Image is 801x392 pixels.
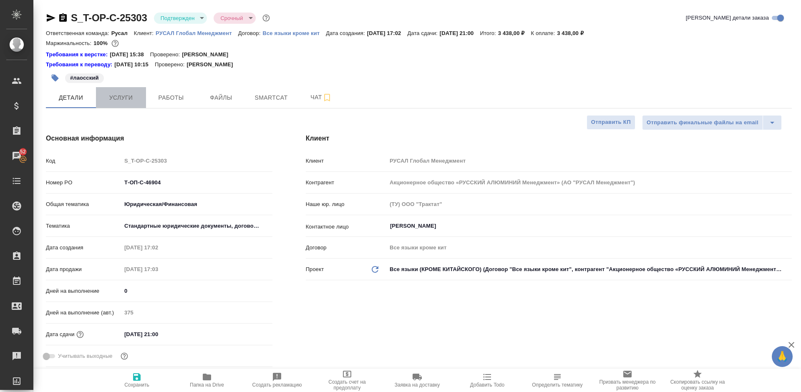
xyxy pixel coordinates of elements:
div: split button [642,115,782,130]
span: Создать рекламацию [252,382,302,388]
p: [PERSON_NAME] [186,60,239,69]
p: Тематика [46,222,121,230]
p: Дата создания [46,244,121,252]
input: ✎ Введи что-нибудь [121,176,272,188]
span: Заявка на доставку [395,382,440,388]
p: Маржинальность: [46,40,93,46]
button: Создать рекламацию [242,369,312,392]
span: Чат [301,92,341,103]
p: Контрагент [306,178,387,187]
span: Отправить КП [591,118,631,127]
p: [DATE] 17:02 [367,30,408,36]
input: Пустое поле [121,155,272,167]
input: Пустое поле [121,263,194,275]
input: Пустое поле [387,176,792,188]
p: Дата продажи [46,265,121,274]
p: Код [46,157,121,165]
span: [PERSON_NAME] детали заказа [686,14,769,22]
div: Нажми, чтобы открыть папку с инструкцией [46,50,110,59]
button: Заявка на доставку [382,369,452,392]
input: ✎ Введи что-нибудь [121,285,272,297]
span: Определить тематику [532,382,582,388]
div: Нажми, чтобы открыть папку с инструкцией [46,60,114,69]
button: Скопировать ссылку на оценку заказа [662,369,733,392]
button: Срочный [218,15,245,22]
div: Подтвержден [154,13,207,24]
input: ✎ Введи что-нибудь [121,328,194,340]
p: Наше юр. лицо [306,200,387,209]
p: Договор: [238,30,263,36]
p: [DATE] 15:38 [110,50,150,59]
p: К оплате: [531,30,557,36]
span: 52 [15,148,31,156]
button: 0.00 RUB; [110,38,121,49]
p: Проект [306,265,324,274]
span: Детали [51,93,91,103]
span: Добавить Todo [470,382,504,388]
p: Дней на выполнение (авт.) [46,309,121,317]
span: Учитывать выходные [58,352,113,360]
div: Подтвержден [214,13,255,24]
button: 🙏 [772,346,793,367]
a: Требования к переводу: [46,60,114,69]
span: 🙏 [775,348,789,365]
button: Добавить тэг [46,69,64,87]
a: РУСАЛ Глобал Менеджмент [156,29,238,36]
p: Ответственная команда: [46,30,111,36]
button: Отправить финальные файлы на email [642,115,763,130]
p: Клиент: [134,30,156,36]
span: Работы [151,93,191,103]
p: Русал [111,30,134,36]
p: [DATE] 21:00 [440,30,480,36]
p: Клиент [306,157,387,165]
input: Пустое поле [387,198,792,210]
a: S_T-OP-C-25303 [71,12,147,23]
p: Проверено: [150,50,182,59]
button: Скопировать ссылку для ЯМессенджера [46,13,56,23]
p: 3 438,00 ₽ [498,30,531,36]
p: #лаосский [70,74,99,82]
button: Создать счет на предоплату [312,369,382,392]
span: Создать счет на предоплату [317,379,377,391]
p: Договор [306,244,387,252]
div: Стандартные юридические документы, договоры, уставы [121,219,272,233]
p: Дата сдачи [46,330,75,339]
button: Open [787,225,789,227]
span: Отправить финальные файлы на email [647,118,758,128]
span: Сохранить [124,382,149,388]
a: Требования к верстке: [46,50,110,59]
p: Дней на выполнение [46,287,121,295]
span: лаосский [64,74,105,81]
span: Призвать менеджера по развитию [597,379,657,391]
p: Дата создания: [326,30,367,36]
button: Призвать менеджера по развитию [592,369,662,392]
input: Пустое поле [121,241,194,254]
button: Если добавить услуги и заполнить их объемом, то дата рассчитается автоматически [75,329,86,340]
h4: Клиент [306,133,792,143]
span: Скопировать ссылку на оценку заказа [667,379,728,391]
p: 3 438,00 ₽ [557,30,590,36]
button: Отправить КП [587,115,635,130]
button: Добавить Todo [452,369,522,392]
p: Номер PO [46,178,121,187]
p: РУСАЛ Глобал Менеджмент [156,30,238,36]
input: Пустое поле [387,241,792,254]
button: Выбери, если сб и вс нужно считать рабочими днями для выполнения заказа. [119,351,130,362]
span: Услуги [101,93,141,103]
button: Папка на Drive [172,369,242,392]
p: Контактное лицо [306,223,387,231]
button: Подтвержден [158,15,197,22]
p: [PERSON_NAME] [182,50,234,59]
span: Папка на Drive [190,382,224,388]
p: Итого: [480,30,498,36]
button: Сохранить [102,369,172,392]
div: Юридическая/Финансовая [121,197,272,211]
a: 52 [2,146,31,166]
button: Определить тематику [522,369,592,392]
p: Все языки кроме кит [262,30,326,36]
p: 100% [93,40,110,46]
button: Скопировать ссылку [58,13,68,23]
span: Smartcat [251,93,291,103]
span: Файлы [201,93,241,103]
h4: Основная информация [46,133,272,143]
